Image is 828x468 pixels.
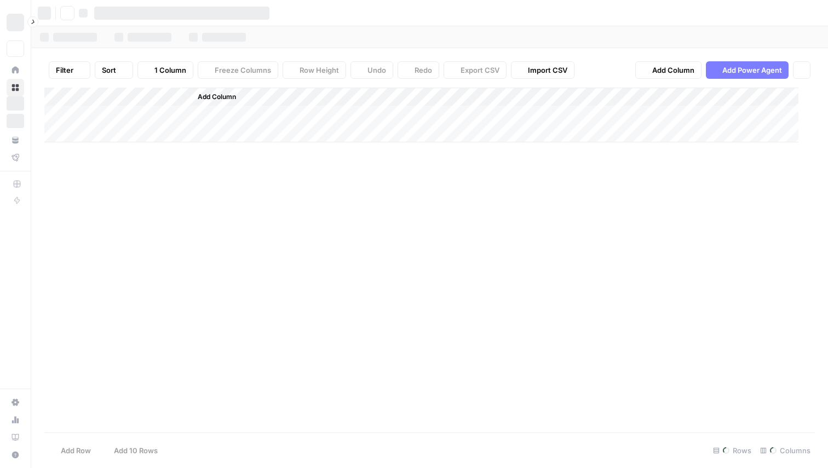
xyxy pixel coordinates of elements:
a: Your Data [7,131,24,149]
span: Add Column [652,65,694,76]
span: Undo [367,65,386,76]
button: Filter [49,61,90,79]
a: Browse [7,79,24,96]
button: Row Height [283,61,346,79]
button: Add Row [44,442,97,459]
span: Export CSV [461,65,499,76]
button: Import CSV [511,61,574,79]
a: Flightpath [7,149,24,166]
span: Freeze Columns [215,65,271,76]
span: Add Row [61,445,91,456]
button: 1 Column [137,61,193,79]
div: Columns [756,442,815,459]
span: Add 10 Rows [114,445,158,456]
span: Add Column [198,92,236,102]
span: Sort [102,65,116,76]
button: Sort [95,61,133,79]
a: Learning Hub [7,429,24,446]
span: Redo [415,65,432,76]
span: Add Power Agent [722,65,782,76]
button: Add Column [183,90,240,104]
button: Help + Support [7,446,24,464]
span: 1 Column [154,65,186,76]
button: Add Column [635,61,702,79]
span: Filter [56,65,73,76]
a: Usage [7,411,24,429]
div: Rows [709,442,756,459]
button: Add 10 Rows [97,442,164,459]
a: Home [7,61,24,79]
span: Row Height [300,65,339,76]
button: Freeze Columns [198,61,278,79]
span: Import CSV [528,65,567,76]
button: Undo [350,61,393,79]
button: Redo [398,61,439,79]
a: Settings [7,394,24,411]
button: Export CSV [444,61,507,79]
button: Add Power Agent [706,61,789,79]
